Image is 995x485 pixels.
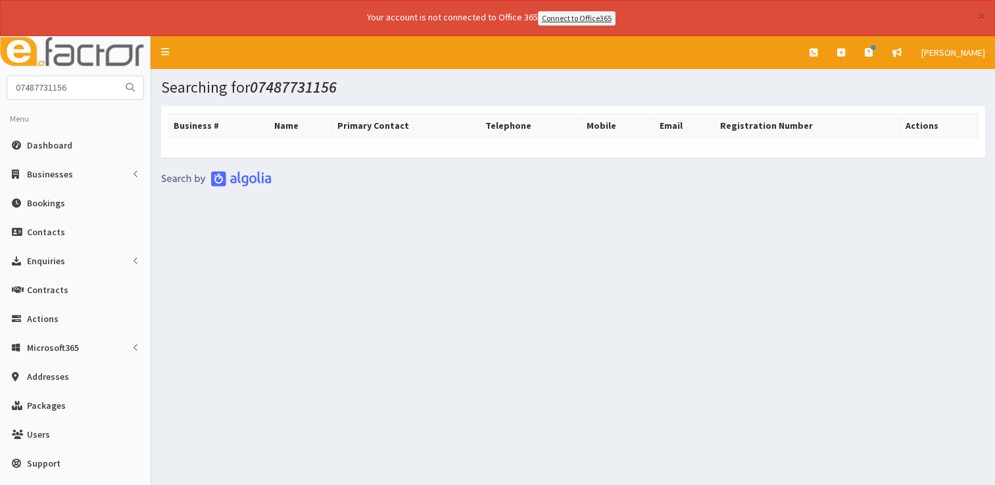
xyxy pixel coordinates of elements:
th: Business # [168,113,269,137]
th: Primary Contact [332,113,479,137]
span: Enquiries [27,255,65,267]
span: Contacts [27,226,65,238]
span: Actions [27,313,59,325]
th: Telephone [479,113,581,137]
span: [PERSON_NAME] [921,47,985,58]
th: Email [654,113,715,137]
span: Dashboard [27,139,72,151]
th: Name [269,113,332,137]
th: Mobile [581,113,654,137]
th: Actions [900,113,978,137]
span: Addresses [27,371,69,382]
div: Your account is not connected to Office 365 [107,11,876,26]
span: Businesses [27,168,73,180]
h1: Searching for [161,79,985,96]
a: Connect to Office365 [538,11,616,26]
i: 07487731156 [250,77,337,97]
th: Registration Number [715,113,900,137]
span: Users [27,428,50,440]
span: Packages [27,400,66,411]
a: [PERSON_NAME] [911,36,995,69]
span: Support [27,457,61,469]
button: × [978,9,985,23]
span: Bookings [27,197,65,209]
span: Contracts [27,284,68,296]
span: Microsoft365 [27,342,79,354]
input: Search... [7,76,118,99]
img: search-by-algolia-light-background.png [161,171,272,187]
